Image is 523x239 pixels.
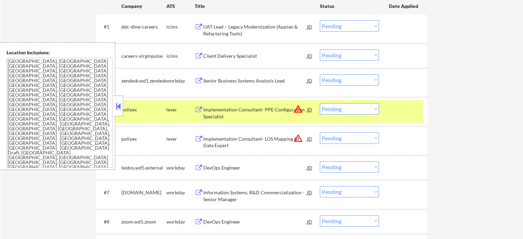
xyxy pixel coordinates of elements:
div: Implementation Consultant- PPE Configuration Specialist [203,106,307,120]
div: #1 [104,23,116,30]
div: Implementation Consultant- LOS Mapping & Data Expert [203,135,307,149]
div: Information Systems, R&D Commercialization - Senior Manager [203,189,307,203]
div: workday [166,77,195,84]
div: [DOMAIN_NAME] [121,189,166,196]
div: careers-virginpulse [121,53,166,59]
div: workday [166,218,195,225]
div: Date Applied [389,3,419,10]
div: icims [166,53,195,59]
div: JD [306,74,313,87]
div: JD [306,186,313,198]
div: zoom.wd5.zoom [121,218,166,225]
div: workday [166,164,195,171]
div: ddc-dine-careers [121,23,166,30]
div: Title [195,3,313,10]
div: workday [166,189,195,196]
div: #8 [104,218,116,225]
div: icims [166,23,195,30]
div: DevOps Engineer [203,164,307,171]
div: #7 [104,189,116,196]
div: JD [306,215,313,228]
div: ATS [166,3,195,10]
button: warning_amber [293,104,303,114]
div: Company [121,3,166,10]
button: warning_amber [293,133,303,143]
div: JD [306,132,313,145]
div: JD [306,20,313,33]
div: lever [166,106,195,113]
div: pollyex [121,106,166,113]
div: JD [306,50,313,62]
div: leidos.wd5.external [121,164,166,171]
div: pollyex [121,135,166,142]
div: DevOps Engineer [203,218,307,225]
div: Client Delivery Specialist [203,53,307,59]
div: UAT Lead – Legacy Modernization (Appian & Refactoring Tools) [203,23,307,37]
div: zendesk.wd1.zendesk [121,77,166,84]
div: JD [306,103,313,116]
div: Senior Business Systems Analysis Lead [203,77,307,84]
div: JD [306,161,313,174]
div: Location Inclusions: [7,49,112,56]
div: lever [166,135,195,142]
